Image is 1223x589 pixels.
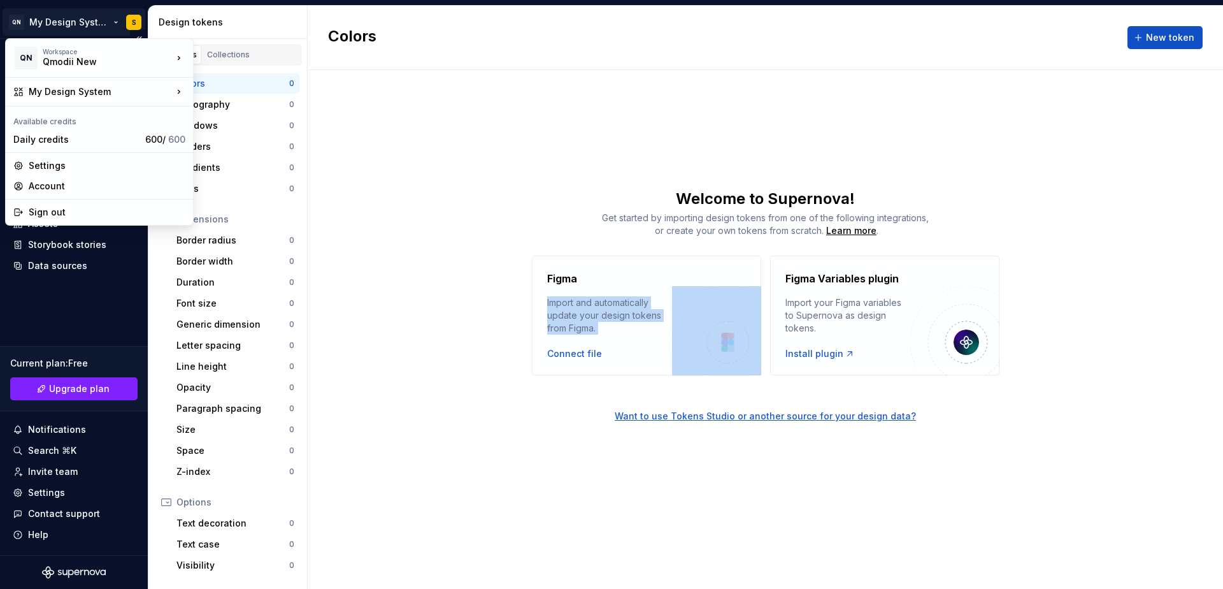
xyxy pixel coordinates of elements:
div: Workspace [43,48,173,55]
div: Sign out [29,206,185,219]
div: Qmodii New [43,55,151,68]
div: Settings [29,159,185,172]
div: Daily credits [13,133,140,146]
div: QN [15,47,38,69]
span: 600 [168,134,185,145]
div: Available credits [8,109,190,129]
span: 600 / [145,134,185,145]
div: Account [29,180,185,193]
div: My Design System [29,85,173,98]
